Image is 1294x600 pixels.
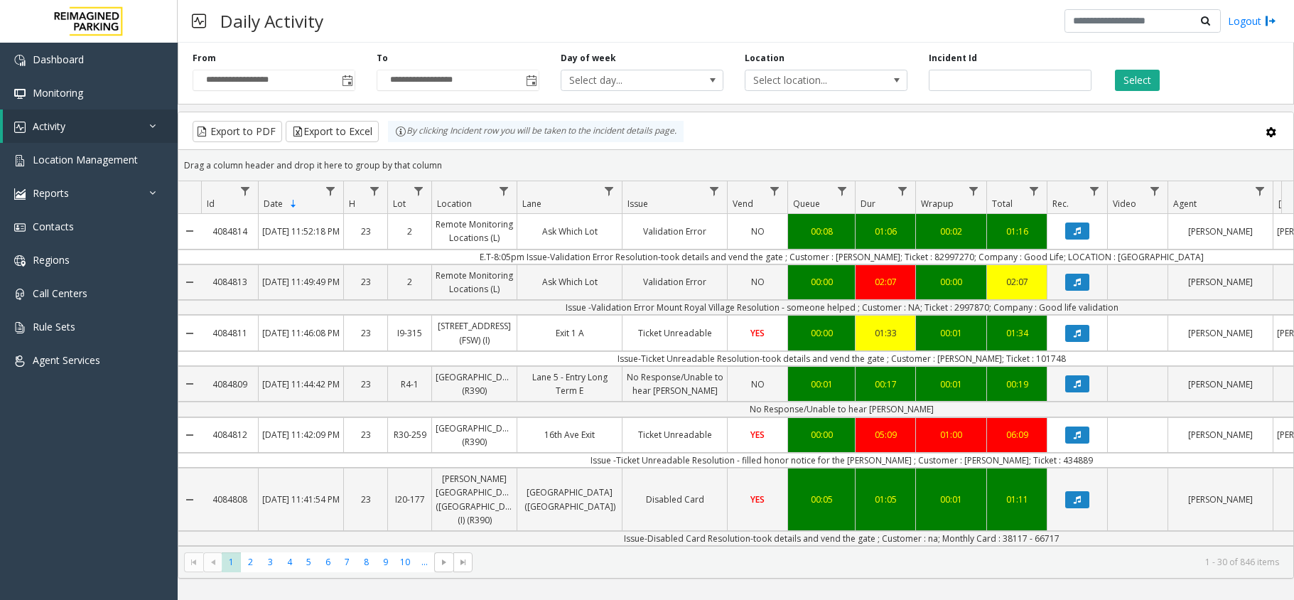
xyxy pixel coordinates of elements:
div: 01:16 [991,225,1043,238]
span: Location [437,198,472,210]
a: Video Filter Menu [1145,181,1165,200]
span: Issue [627,198,648,210]
a: Id Filter Menu [236,181,255,200]
a: 4084808 [201,489,258,510]
a: 01:16 [987,221,1047,242]
a: [DATE] 11:44:42 PM [259,374,343,395]
a: R30-259 [388,424,431,445]
span: NO [751,378,765,390]
a: Rec. Filter Menu [1085,181,1104,200]
a: 01:11 [987,489,1047,510]
span: Select day... [561,70,691,90]
a: 01:05 [856,489,915,510]
a: Vend Filter Menu [765,181,785,200]
a: [DATE] 11:46:08 PM [259,323,343,343]
a: 4084811 [201,323,258,343]
img: 'icon' [14,122,26,133]
a: 00:05 [788,489,855,510]
a: Lane 5 - Entry Long Term E [517,367,622,401]
img: 'icon' [14,188,26,200]
a: Logout [1228,14,1276,28]
div: 01:34 [991,326,1043,340]
span: Page 11 [415,552,434,572]
span: Regions [33,253,70,267]
span: Wrapup [921,198,954,210]
span: Date [264,198,283,210]
a: 01:34 [987,323,1047,343]
a: 23 [344,323,387,343]
a: I9-315 [388,323,431,343]
a: Ticket Unreadable [622,424,727,445]
a: YES [728,424,787,445]
span: Queue [793,198,820,210]
div: 01:06 [859,225,912,238]
a: Issue Filter Menu [705,181,724,200]
label: To [377,52,388,65]
span: NO [751,276,765,288]
a: 00:00 [788,323,855,343]
span: Agent [1173,198,1197,210]
a: 00:01 [916,323,986,343]
a: 00:02 [916,221,986,242]
a: [PERSON_NAME] [1168,424,1273,445]
span: Video [1113,198,1136,210]
a: YES [728,323,787,343]
span: YES [750,429,765,441]
a: Activity [3,109,178,143]
img: pageIcon [192,4,206,38]
button: Export to Excel [286,121,379,142]
a: 00:01 [788,374,855,395]
a: [DATE] 11:42:09 PM [259,424,343,445]
a: Validation Error [622,272,727,292]
img: 'icon' [14,289,26,300]
span: Page 8 [357,552,376,572]
span: Lane [522,198,541,210]
a: 01:06 [856,221,915,242]
a: Dur Filter Menu [893,181,912,200]
a: Remote Monitoring Locations (L) [432,214,517,248]
a: [GEOGRAPHIC_DATA] (R390) [432,418,517,452]
span: H [349,198,355,210]
div: 00:01 [920,493,983,506]
div: 01:00 [920,428,983,441]
label: Location [745,52,785,65]
a: I20-177 [388,489,431,510]
a: 4084809 [201,374,258,395]
div: By clicking Incident row you will be taken to the incident details page. [388,121,684,142]
span: Page 9 [376,552,395,572]
a: Validation Error [622,221,727,242]
span: Page 3 [261,552,280,572]
span: Total [992,198,1013,210]
a: Ticket Unreadable [622,323,727,343]
span: Contacts [33,220,74,233]
img: 'icon' [14,155,26,166]
a: [PERSON_NAME] [1168,374,1273,395]
span: Sortable [288,198,299,210]
a: 2 [388,272,431,292]
a: Lane Filter Menu [600,181,619,200]
span: Reports [33,186,69,200]
span: Page 4 [280,552,299,572]
kendo-pager-info: 1 - 30 of 846 items [481,556,1279,568]
div: 00:00 [920,275,983,289]
img: 'icon' [14,88,26,100]
a: 23 [344,489,387,510]
a: 23 [344,272,387,292]
a: Wrapup Filter Menu [964,181,983,200]
a: 01:00 [916,424,986,445]
a: 00:19 [987,374,1047,395]
a: YES [728,489,787,510]
div: 00:01 [792,377,851,391]
div: 00:00 [792,275,851,289]
span: Rec. [1052,198,1069,210]
a: Lot Filter Menu [409,181,428,200]
label: From [193,52,216,65]
span: NO [751,225,765,237]
a: [GEOGRAPHIC_DATA] ([GEOGRAPHIC_DATA]) [517,482,622,516]
label: Day of week [561,52,616,65]
a: [PERSON_NAME][GEOGRAPHIC_DATA] ([GEOGRAPHIC_DATA]) (I) (R390) [432,468,517,530]
a: Collapse Details [178,412,201,458]
a: [DATE] 11:49:49 PM [259,272,343,292]
a: 02:07 [987,272,1047,292]
button: Export to PDF [193,121,282,142]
